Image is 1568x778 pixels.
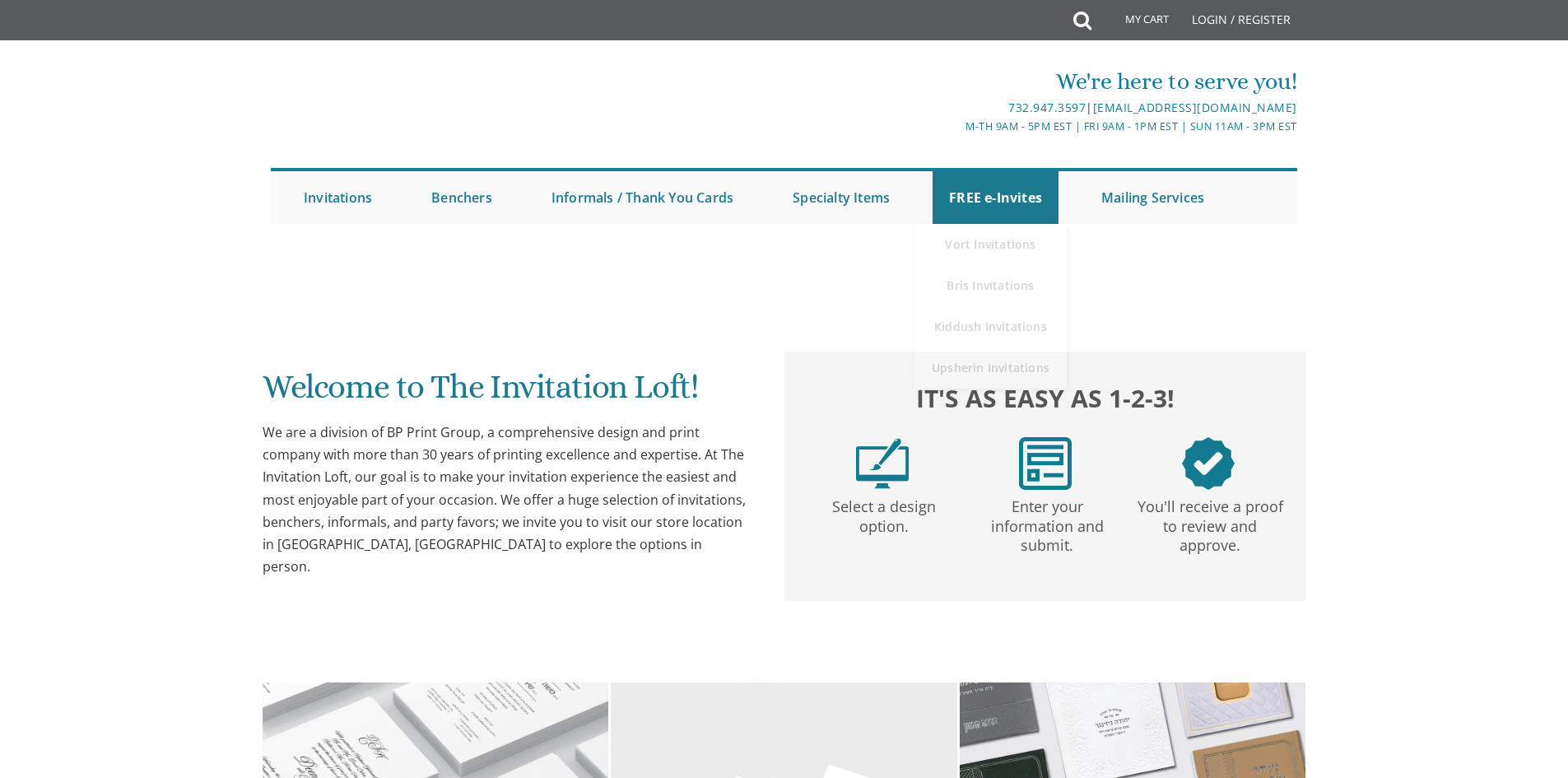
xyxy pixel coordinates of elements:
[1008,100,1086,115] a: 732.947.3597
[1019,437,1072,490] img: step2.png
[415,171,509,224] a: Benchers
[287,171,389,224] a: Invitations
[614,98,1297,118] div: |
[614,65,1297,98] div: We're here to serve you!
[914,265,1067,306] a: Bris Invitations
[263,369,751,417] h1: Welcome to The Invitation Loft!
[856,437,909,490] img: step1.png
[263,422,751,578] div: We are a division of BP Print Group, a comprehensive design and print company with more than 30 y...
[914,306,1067,347] a: Kiddush Invitations
[1085,171,1221,224] a: Mailing Services
[969,490,1125,556] p: Enter your information and submit.
[1090,2,1180,43] a: My Cart
[1132,490,1288,556] p: You'll receive a proof to review and approve.
[914,224,1067,265] a: Vort Invitations
[914,347,1067,389] a: Upsherin Invitations
[1093,100,1297,115] a: [EMAIL_ADDRESS][DOMAIN_NAME]
[1182,437,1235,490] img: step3.png
[776,171,906,224] a: Specialty Items
[806,490,962,537] p: Select a design option.
[614,118,1297,135] div: M-Th 9am - 5pm EST | Fri 9am - 1pm EST | Sun 11am - 3pm EST
[535,171,750,224] a: Informals / Thank You Cards
[933,171,1059,224] a: FREE e-Invites
[801,380,1290,417] h2: It's as easy as 1-2-3!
